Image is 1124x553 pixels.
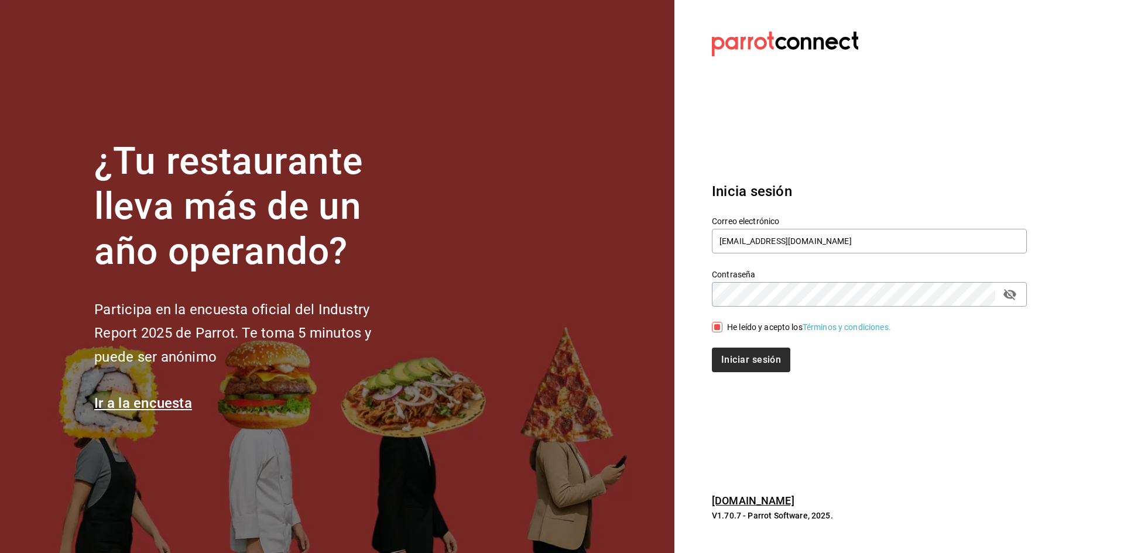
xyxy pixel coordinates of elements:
[712,348,790,372] button: Iniciar sesión
[1000,284,1020,304] button: passwordField
[94,139,410,274] h1: ¿Tu restaurante lleva más de un año operando?
[803,322,891,332] a: Términos y condiciones.
[712,510,1027,521] p: V1.70.7 - Parrot Software, 2025.
[712,217,1027,225] label: Correo electrónico
[94,298,410,369] h2: Participa en la encuesta oficial del Industry Report 2025 de Parrot. Te toma 5 minutos y puede se...
[727,321,891,334] div: He leído y acepto los
[712,494,794,507] a: [DOMAIN_NAME]
[712,181,1027,202] h3: Inicia sesión
[94,395,192,411] a: Ir a la encuesta
[712,270,1027,279] label: Contraseña
[712,229,1027,253] input: Ingresa tu correo electrónico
